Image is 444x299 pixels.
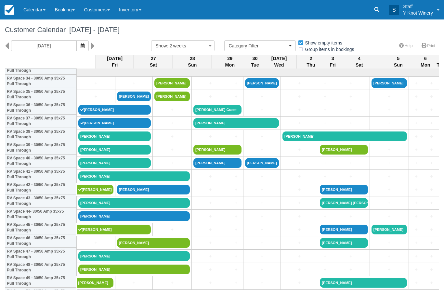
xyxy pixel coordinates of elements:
[372,253,407,260] a: +
[5,141,77,155] th: RV Space 39 - 30/50 Amp 35x75 Pull Through
[245,280,279,286] a: +
[282,266,316,273] a: +
[426,160,437,167] a: +
[411,120,422,127] a: +
[320,120,330,127] a: +
[78,240,113,246] a: +
[298,40,347,45] span: Show empty items
[320,278,407,288] a: [PERSON_NAME]
[77,185,113,194] a: [PERSON_NAME]
[5,88,77,101] th: RV Space 35 - 30/50 Amp 35x75 Pull Through
[66,26,120,34] span: [DATE] - [DATE]
[426,106,437,113] a: +
[320,253,330,260] a: +
[193,105,241,115] a: [PERSON_NAME] Guest
[173,55,212,69] th: 28 Sun
[231,80,241,87] a: +
[5,101,77,115] th: RV Space 36 - 30/50 Amp 35x75 Pull Through
[334,160,368,167] a: +
[231,253,241,260] a: +
[193,266,227,273] a: +
[334,80,368,87] a: +
[282,93,316,100] a: +
[372,266,407,273] a: +
[5,194,77,208] th: RV Space 43 - 30/50 Amp 35x75 Pull Through
[403,3,433,10] p: Staff
[117,80,151,87] a: +
[411,240,422,246] a: +
[426,93,437,100] a: +
[411,266,422,273] a: +
[426,120,437,127] a: +
[282,173,316,180] a: +
[212,55,248,69] th: 29 Mon
[372,160,407,167] a: +
[193,226,227,233] a: +
[426,146,437,153] a: +
[5,115,77,128] th: RV Space 37 - 30/50 Amp 35x75 Pull Through
[411,106,422,113] a: +
[193,118,279,128] a: [PERSON_NAME]
[5,208,77,221] th: RV Space 44- 30/50 Amp 35x75 Pull Through
[411,186,422,193] a: +
[320,225,368,234] a: [PERSON_NAME]
[282,131,407,141] a: [PERSON_NAME]
[245,133,279,140] a: +
[155,43,167,48] span: Show
[5,274,77,288] th: RV Space 49 - 30/50 Amp 35x75 Pull Through
[154,92,190,101] a: [PERSON_NAME]
[193,80,227,87] a: +
[5,248,77,261] th: RV Space 47 - 30/50 Amp 35x75 Pull Through
[320,198,368,208] a: [PERSON_NAME] [PERSON_NAME] York
[298,38,346,48] label: Show empty items
[154,106,190,113] a: +
[193,253,227,260] a: +
[282,106,316,113] a: +
[372,186,407,193] a: +
[78,93,113,100] a: +
[78,105,151,115] a: [PERSON_NAME]
[193,145,241,155] a: [PERSON_NAME]
[426,253,437,260] a: +
[78,145,151,155] a: [PERSON_NAME]
[245,240,279,246] a: +
[372,213,407,220] a: +
[245,146,279,153] a: +
[5,168,77,181] th: RV Space 41 - 30/50 Amp 35x75 Pull Through
[372,106,407,113] a: +
[411,133,422,140] a: +
[193,280,227,286] a: +
[245,173,279,180] a: +
[426,226,437,233] a: +
[282,213,316,220] a: +
[296,55,326,69] th: 2 Thu
[418,55,433,69] th: 6 Mon
[320,238,368,248] a: [PERSON_NAME]
[78,198,190,208] a: [PERSON_NAME]
[229,43,287,49] span: Category Filter
[117,185,190,194] a: [PERSON_NAME]
[282,120,316,127] a: +
[426,240,437,246] a: +
[282,186,316,193] a: +
[298,44,359,54] label: Group items in bookings
[231,240,241,246] a: +
[282,226,316,233] a: +
[245,253,279,260] a: +
[193,173,227,180] a: +
[248,55,262,69] th: 30 Tue
[379,55,418,69] th: 5 Sun
[231,226,241,233] a: +
[193,133,227,140] a: +
[411,200,422,206] a: +
[320,213,330,220] a: +
[334,106,368,113] a: +
[231,133,241,140] a: +
[320,160,330,167] a: +
[372,200,407,206] a: +
[117,238,190,248] a: [PERSON_NAME]
[154,146,190,153] a: +
[231,200,241,206] a: +
[320,266,330,273] a: +
[426,280,437,286] a: +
